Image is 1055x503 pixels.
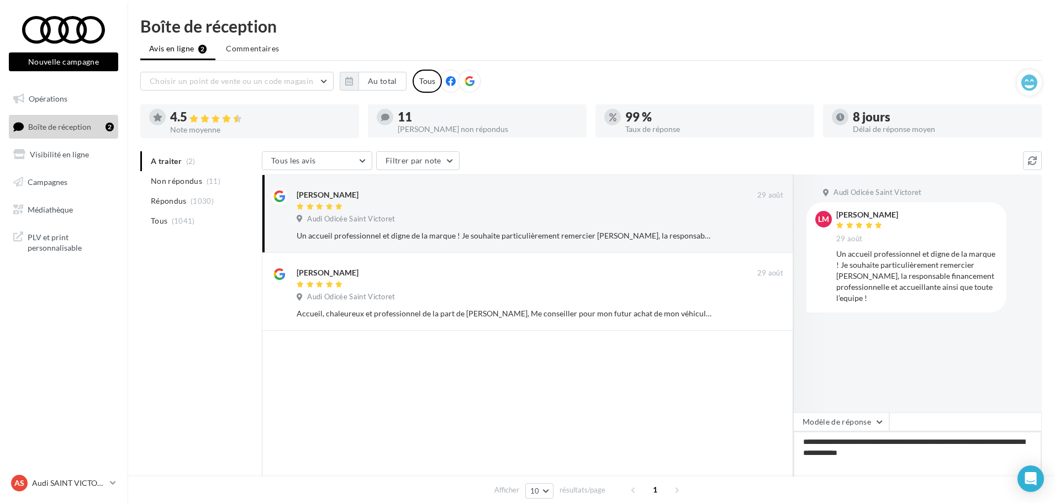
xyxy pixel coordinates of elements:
div: 8 jours [853,111,1033,123]
span: PLV et print personnalisable [28,230,114,253]
span: Commentaires [226,43,279,54]
span: Tous [151,215,167,226]
span: Opérations [29,94,67,103]
div: Un accueil professionnel et digne de la marque ! Je souhaite particulièrement remercier [PERSON_N... [297,230,711,241]
div: 2 [106,123,114,131]
div: Tous [413,70,442,93]
span: Audi Odicée Saint Victoret [307,292,395,302]
div: Boîte de réception [140,18,1042,34]
button: Filtrer par note [376,151,460,170]
div: Délai de réponse moyen [853,125,1033,133]
p: Audi SAINT VICTORET [32,478,106,489]
div: Accueil, chaleureux et professionnel de la part de [PERSON_NAME], Me conseiller pour mon futur ac... [297,308,711,319]
a: Opérations [7,87,120,110]
span: Boîte de réception [28,121,91,131]
a: Campagnes [7,171,120,194]
a: Boîte de réception2 [7,115,120,139]
button: Au total [358,72,407,91]
div: 4.5 [170,111,350,124]
span: AS [14,478,24,489]
span: 29 août [757,268,783,278]
span: 29 août [757,190,783,200]
span: Afficher [494,485,519,495]
div: [PERSON_NAME] [836,211,898,219]
span: 29 août [836,234,862,244]
a: Visibilité en ligne [7,143,120,166]
span: 1 [646,481,664,499]
span: (11) [207,177,220,186]
a: AS Audi SAINT VICTORET [9,473,118,494]
div: Un accueil professionnel et digne de la marque ! Je souhaite particulièrement remercier [PERSON_N... [836,248,998,304]
div: Taux de réponse [625,125,805,133]
div: [PERSON_NAME] [297,267,358,278]
span: résultats/page [560,485,605,495]
a: Médiathèque [7,198,120,221]
span: (1030) [191,197,214,205]
div: [PERSON_NAME] [297,189,358,200]
button: Choisir un point de vente ou un code magasin [140,72,334,91]
span: Répondus [151,195,187,207]
span: Non répondus [151,176,202,187]
span: Campagnes [28,177,67,187]
button: Tous les avis [262,151,372,170]
button: Au total [340,72,407,91]
div: 11 [398,111,578,123]
span: (1041) [172,216,195,225]
div: [PERSON_NAME] non répondus [398,125,578,133]
div: 99 % [625,111,805,123]
button: Modèle de réponse [793,412,889,431]
a: PLV et print personnalisable [7,225,120,258]
span: Tous les avis [271,156,316,165]
span: Audi Odicée Saint Victoret [834,188,921,198]
span: LM [818,214,829,225]
span: Audi Odicée Saint Victoret [307,214,395,224]
span: Choisir un point de vente ou un code magasin [150,76,313,86]
button: Nouvelle campagne [9,52,118,71]
span: 10 [530,486,540,495]
div: Open Intercom Messenger [1017,465,1044,492]
span: Visibilité en ligne [30,150,89,159]
div: Note moyenne [170,126,350,134]
span: Médiathèque [28,204,73,214]
button: 10 [525,483,553,499]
